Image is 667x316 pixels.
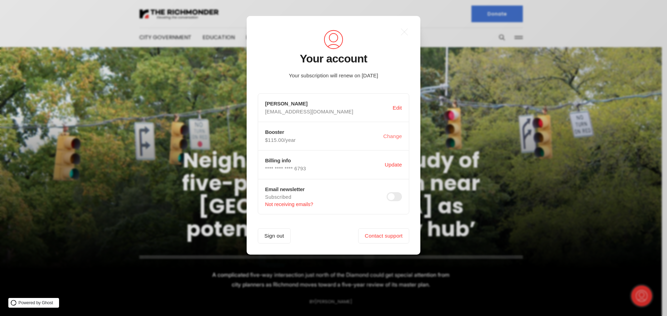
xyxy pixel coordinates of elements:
[8,298,59,308] a: Powered by Ghost
[265,194,384,207] p: Subscribed
[265,202,313,207] button: Not receiving emails?
[382,130,403,143] button: Change
[383,158,403,171] button: Update
[358,228,409,244] a: Contact support
[258,228,291,244] button: logout
[258,72,409,80] p: Your subscription will renew on [DATE]
[265,157,385,163] h3: Billing info
[300,53,367,65] h2: Your account
[391,101,403,114] button: Edit
[265,186,387,192] h3: Email newsletter
[265,109,390,115] p: [EMAIL_ADDRESS][DOMAIN_NAME]
[265,137,380,144] p: $115.00/year
[265,101,393,106] h3: [PERSON_NAME]
[265,129,383,135] h3: Booster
